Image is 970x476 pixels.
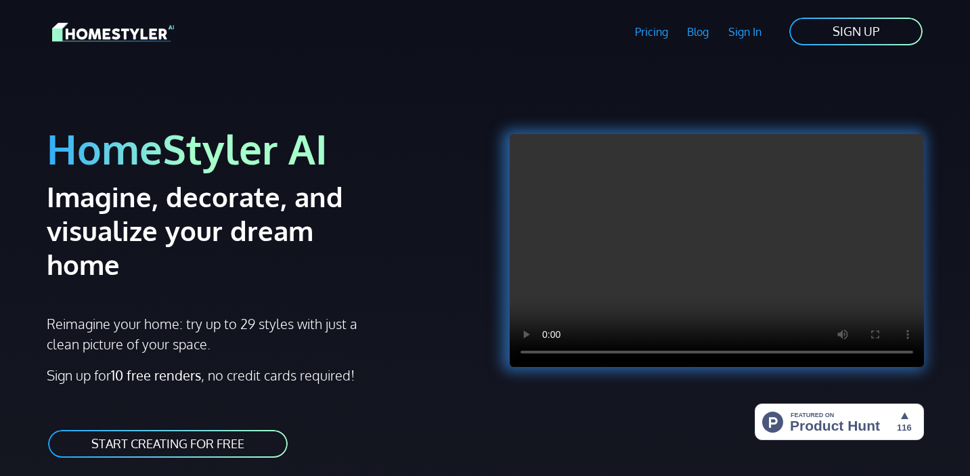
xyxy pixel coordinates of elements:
[625,16,678,47] a: Pricing
[47,123,477,174] h1: HomeStyler AI
[719,16,772,47] a: Sign In
[47,365,477,385] p: Sign up for , no credit cards required!
[47,313,370,354] p: Reimagine your home: try up to 29 styles with just a clean picture of your space.
[678,16,719,47] a: Blog
[111,366,201,384] strong: 10 free renders
[755,404,924,440] img: HomeStyler AI - Interior Design Made Easy: One Click to Your Dream Home | Product Hunt
[47,179,391,281] h2: Imagine, decorate, and visualize your dream home
[788,16,924,47] a: SIGN UP
[52,20,174,44] img: HomeStyler AI logo
[47,429,289,459] a: START CREATING FOR FREE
